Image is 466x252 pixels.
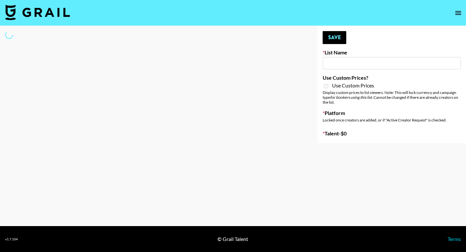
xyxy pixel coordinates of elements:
div: Locked once creators are added, or if "Active Creator Request" is checked. [323,118,461,122]
label: Talent - $ 0 [323,130,461,137]
img: Grail Talent [5,5,70,20]
div: © Grail Talent [217,236,248,242]
a: Terms [448,236,461,242]
em: for bookers using this list [330,95,372,100]
label: Use Custom Prices? [323,74,461,81]
label: Platform [323,110,461,116]
label: List Name [323,49,461,56]
span: Use Custom Prices [332,82,374,89]
button: Save [323,31,346,44]
div: v 1.7.104 [5,237,18,241]
button: open drawer [452,6,465,19]
div: Display custom prices to list viewers. Note: This will lock currency and campaign type . Cannot b... [323,90,461,105]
